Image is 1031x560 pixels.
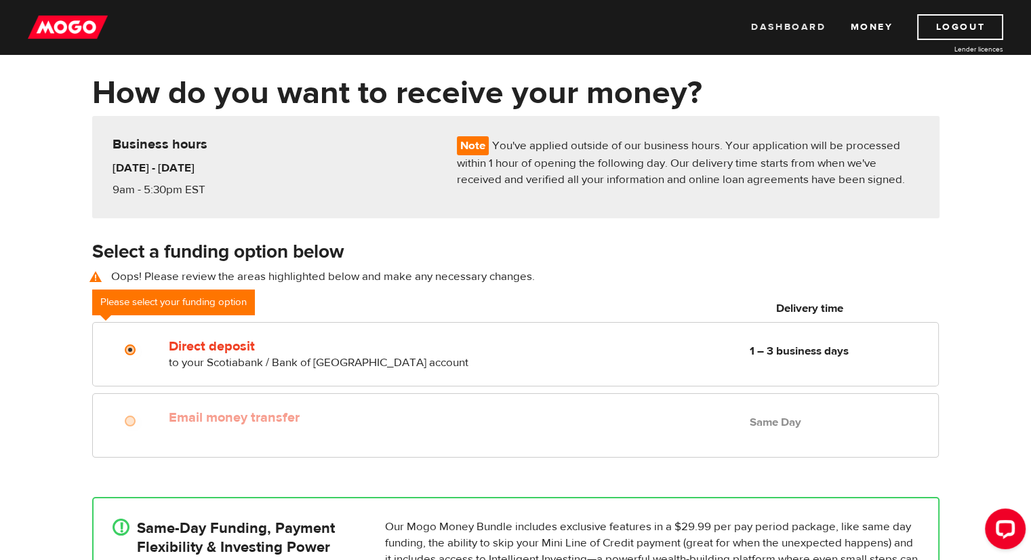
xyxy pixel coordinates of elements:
[113,136,437,153] h5: Business hours
[169,338,481,355] label: Direct deposit
[113,182,264,198] p: 9am - 5:30pm EST
[168,300,481,317] h6: Funding options
[457,136,919,188] p: You've applied outside of our business hours. Your application will be processed within 1 hour of...
[92,241,939,263] h3: Select a funding option below
[686,300,934,317] h6: Delivery time
[137,519,335,557] h4: Same-Day Funding, Payment Flexibility & Investing Power
[28,14,108,40] img: mogo_logo-11ee424be714fa7cbb0f0f49df9e16ec.png
[917,14,1003,40] a: Logout
[92,268,939,285] p: Oops! Please review the areas highlighted below and make any necessary changes.
[169,355,468,370] span: to your Scotiabank / Bank of [GEOGRAPHIC_DATA] account
[92,289,255,315] div: Please select your funding option
[974,503,1031,560] iframe: LiveChat chat widget
[750,344,849,359] b: 1 – 3 business days
[457,136,489,155] span: Note
[750,415,801,430] b: Same Day
[850,14,893,40] a: Money
[113,160,264,176] h6: [DATE] - [DATE]
[751,14,826,40] a: Dashboard
[169,409,481,426] label: Email money transfer
[92,75,939,111] h1: How do you want to receive your money?
[902,44,1003,54] a: Lender licences
[113,519,129,536] div: !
